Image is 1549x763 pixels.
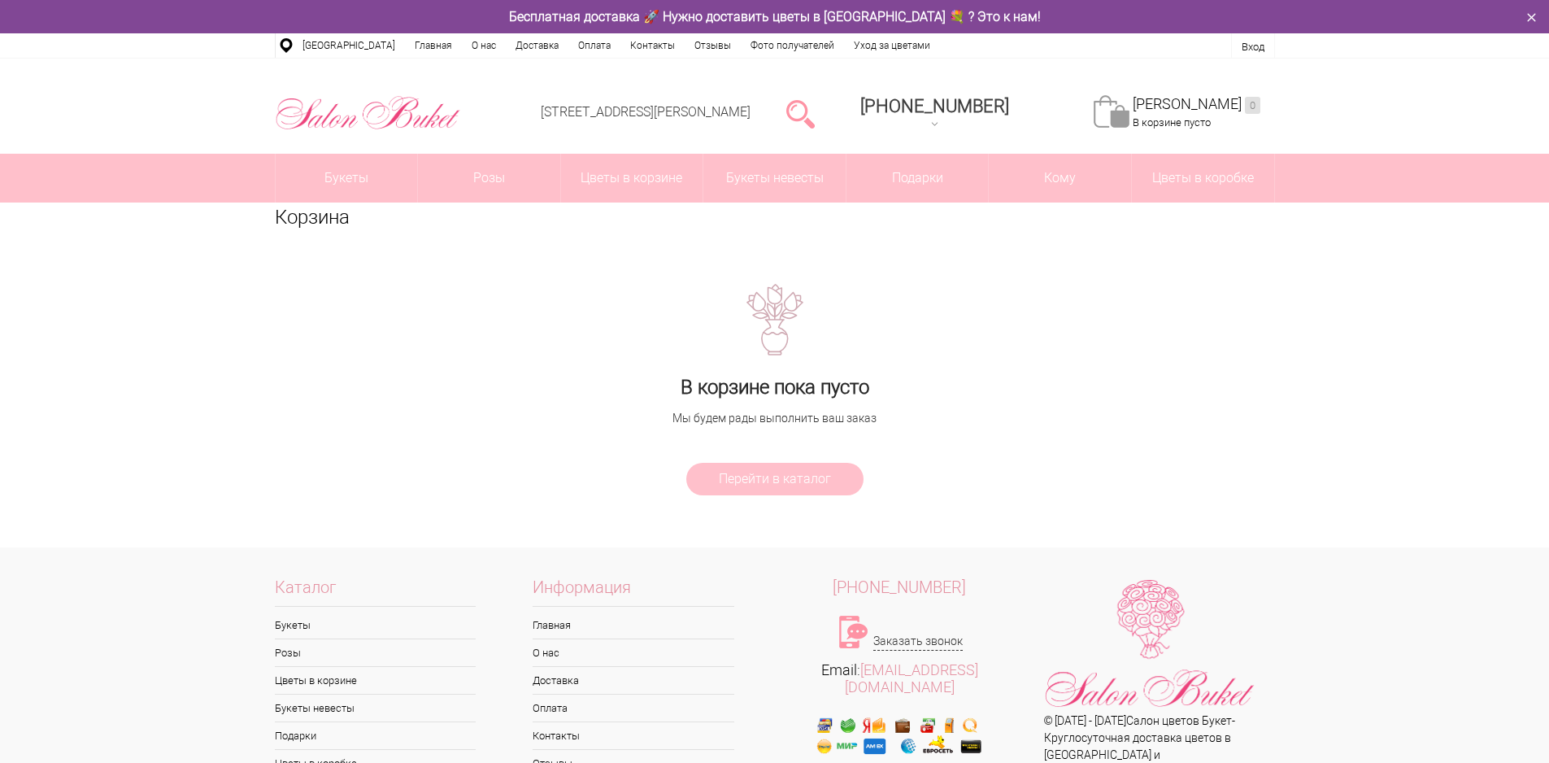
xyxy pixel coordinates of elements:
a: Букеты [276,154,418,203]
a: Главная [533,612,734,639]
a: Цветы в корзине [275,667,476,694]
ins: 0 [1245,97,1260,114]
span: Кому [989,154,1131,203]
a: [PERSON_NAME] [1133,95,1260,114]
a: Доставка [506,33,568,58]
a: Розы [418,154,560,203]
span: Каталог [275,579,476,607]
a: [STREET_ADDRESS][PERSON_NAME] [541,104,751,120]
a: Уход за цветами [844,33,940,58]
a: Перейти в каталог [686,463,864,495]
a: Букеты невесты [703,154,846,203]
a: О нас [533,639,734,666]
a: Салон цветов Букет [1126,714,1232,727]
a: Цветы в корзине [561,154,703,203]
div: Бесплатная доставка 🚀 Нужно доставить цветы в [GEOGRAPHIC_DATA] 💐 ? Это к нам! [263,8,1287,25]
a: [EMAIL_ADDRESS][DOMAIN_NAME] [845,661,978,695]
h1: В корзине пока пусто [275,375,1275,400]
a: Букеты невесты [275,695,476,722]
a: Оплата [568,33,620,58]
a: Отзывы [685,33,741,58]
a: Вход [1242,41,1264,53]
a: Розы [275,639,476,666]
a: [PHONE_NUMBER] [775,579,1025,596]
div: Email: [775,661,1025,695]
a: Фото получателей [741,33,844,58]
a: Контакты [620,33,685,58]
a: Подарки [275,722,476,749]
span: [PHONE_NUMBER] [860,96,1009,116]
a: О нас [462,33,506,58]
img: Цветы Нижний Новгород [1044,579,1255,713]
span: В корзине пусто [1133,116,1211,129]
img: Цветы Нижний Новгород [275,92,461,134]
a: Подарки [846,154,989,203]
span: Информация [533,579,734,607]
span: Перейти в каталог [719,469,831,489]
h1: Корзина [275,203,1275,232]
a: [GEOGRAPHIC_DATA] [293,33,405,58]
a: Цветы в коробке [1132,154,1274,203]
a: Заказать звонок [873,633,963,651]
span: [PHONE_NUMBER] [833,578,966,597]
a: Главная [405,33,462,58]
div: Мы будем рады выполнить ваш заказ [275,410,1275,427]
a: Контакты [533,722,734,749]
a: Букеты [275,612,476,639]
a: [PHONE_NUMBER] [851,90,1019,137]
a: Доставка [533,667,734,694]
a: Оплата [533,695,734,722]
